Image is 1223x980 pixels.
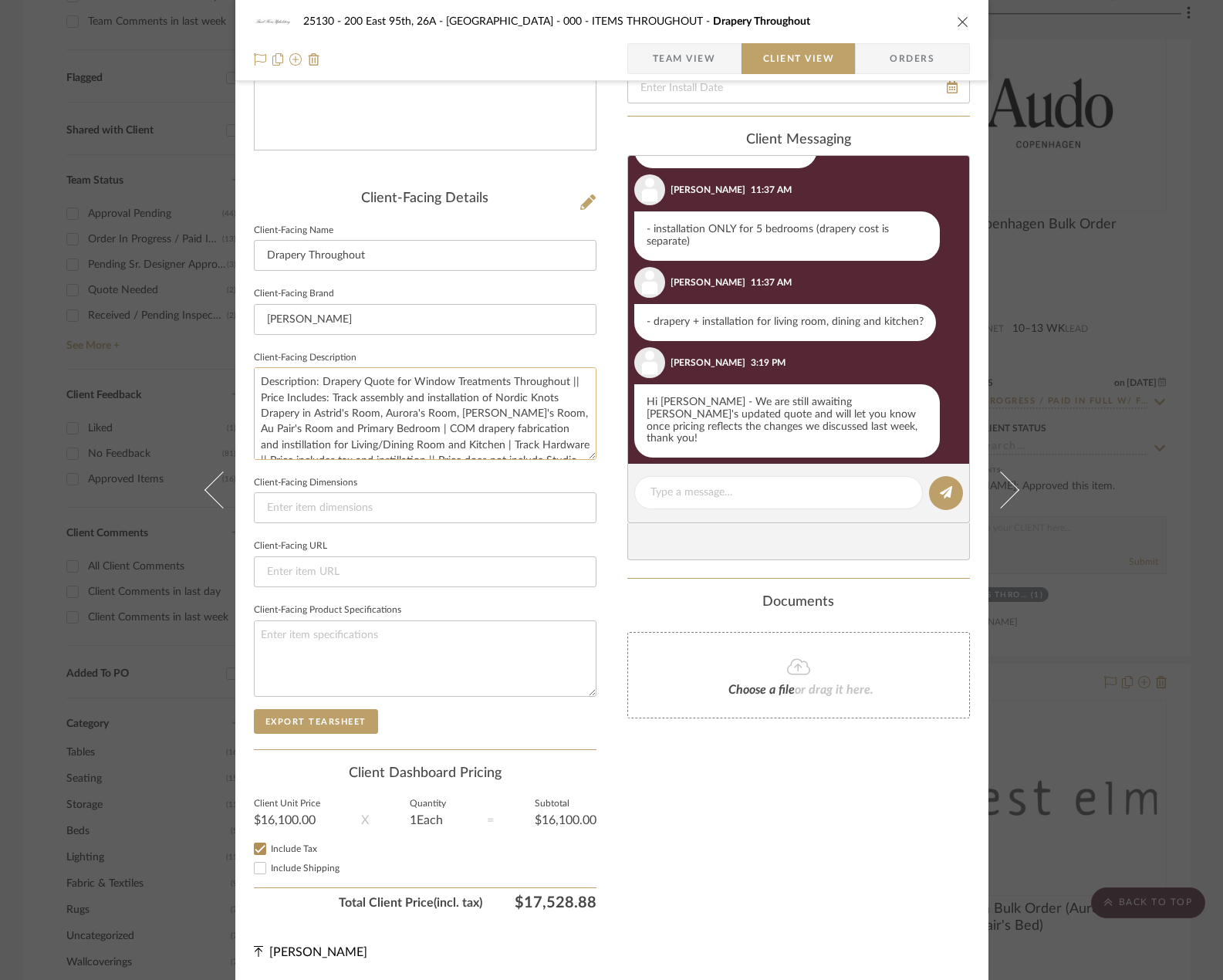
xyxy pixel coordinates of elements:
div: [PERSON_NAME] [671,183,745,197]
img: 12083101-1148-4b7f-9ccd-13b5bf5ae14b_48x40.jpg [254,6,291,37]
span: $17,528.88 [482,894,596,912]
span: Include Shipping [271,863,340,873]
img: user_avatar.png [634,174,665,205]
div: 11:37 AM [751,183,792,197]
label: Client-Facing Name [254,227,333,235]
div: Client Dashboard Pricing [254,765,596,782]
div: 3:19 PM [751,356,785,370]
span: or drag it here. [795,684,873,696]
label: Client-Facing Brand [254,290,334,298]
div: $16,100.00 [254,814,320,826]
label: Client-Facing Product Specifications [254,607,401,614]
div: Hi [PERSON_NAME] - We are still awaiting [PERSON_NAME]'s updated quote and will let you know once... [634,384,940,458]
button: close [956,15,970,29]
div: - drapery + installation for living room, dining and kitchen? [634,304,936,341]
label: Subtotal [535,800,596,808]
div: $16,100.00 [535,814,596,826]
span: Total Client Price [254,894,482,912]
div: Documents [627,594,970,611]
span: [PERSON_NAME] [269,946,367,958]
div: [PERSON_NAME] [671,356,745,370]
label: Client-Facing Dimensions [254,479,357,487]
span: 000 - ITEMS THROUGHOUT [563,16,713,27]
div: [PERSON_NAME] [671,275,745,289]
input: Enter Client-Facing Brand [254,304,596,335]
span: Include Tax [271,844,317,853]
div: 11:37 AM [751,275,792,289]
input: Enter item URL [254,556,596,587]
div: Client-Facing Details [254,191,596,208]
span: Client View [763,43,834,74]
img: Remove from project [308,53,320,66]
img: user_avatar.png [634,267,665,298]
div: 1 Each [410,814,446,826]
label: Client Unit Price [254,800,320,808]
span: (incl. tax) [434,894,482,912]
div: = [487,811,494,830]
input: Enter Client-Facing Item Name [254,240,596,271]
button: Export Tearsheet [254,709,378,734]
label: Client-Facing Description [254,354,356,362]
label: Client-Facing URL [254,542,327,550]
img: user_avatar.png [634,347,665,378]
div: client Messaging [627,132,970,149]
span: Choose a file [728,684,795,696]
span: Drapery Throughout [713,16,810,27]
span: Team View [653,43,716,74]
div: X [361,811,369,830]
input: Enter Install Date [627,73,970,103]
span: 25130 - 200 East 95th, 26A - [GEOGRAPHIC_DATA] [303,16,563,27]
span: Orders [873,43,951,74]
label: Quantity [410,800,446,808]
input: Enter item dimensions [254,492,596,523]
div: - installation ONLY for 5 bedrooms (drapery cost is separate) [634,211,940,261]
